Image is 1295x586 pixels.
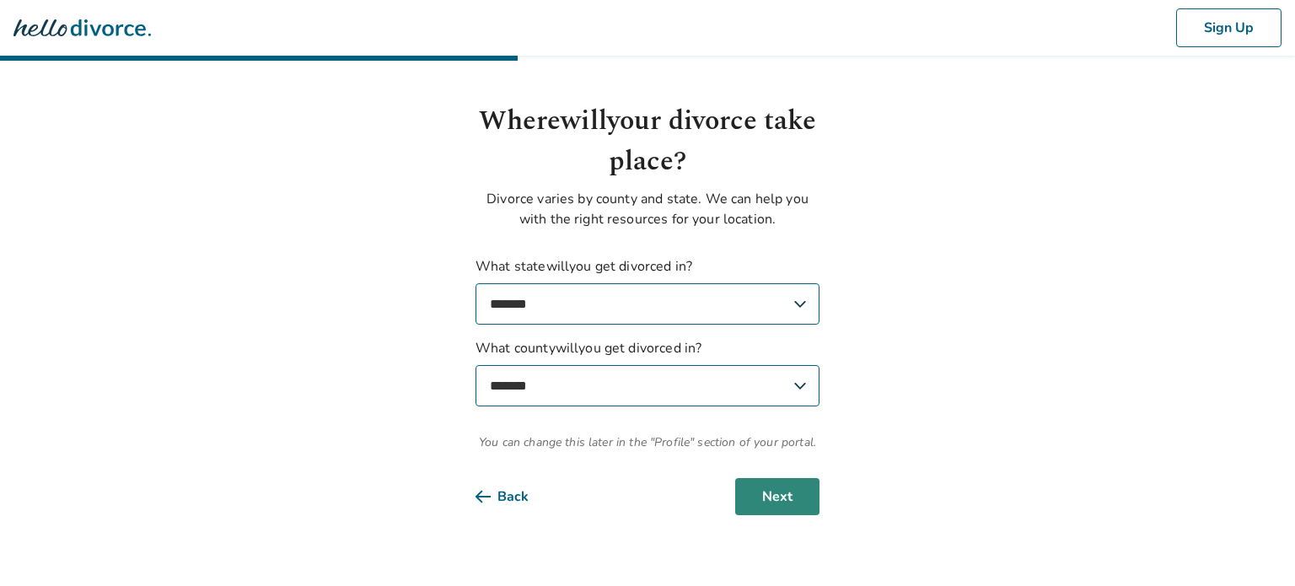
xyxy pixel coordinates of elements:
[476,365,819,406] select: What countywillyou get divorced in?
[476,433,819,451] span: You can change this later in the "Profile" section of your portal.
[1211,505,1295,586] iframe: Chat Widget
[476,256,819,325] label: What state will you get divorced in?
[476,189,819,229] p: Divorce varies by county and state. We can help you with the right resources for your location.
[476,478,556,515] button: Back
[735,478,819,515] button: Next
[476,338,819,406] label: What county will you get divorced in?
[476,283,819,325] select: What statewillyou get divorced in?
[1176,8,1282,47] button: Sign Up
[476,101,819,182] h1: Where will your divorce take place?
